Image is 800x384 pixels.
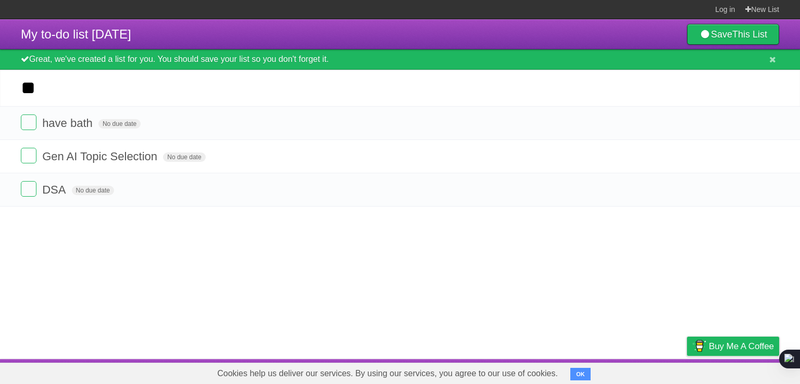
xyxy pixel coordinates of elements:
[673,362,701,381] a: Privacy
[714,362,779,381] a: Suggest a feature
[692,337,706,355] img: Buy me a coffee
[21,148,36,163] label: Done
[21,114,36,130] label: Done
[21,181,36,197] label: Done
[42,117,95,130] span: have bath
[163,152,205,162] span: No due date
[548,362,570,381] a: About
[687,24,779,45] a: SaveThis List
[638,362,661,381] a: Terms
[21,27,131,41] span: My to-do list [DATE]
[687,337,779,356] a: Buy me a coffee
[42,183,68,196] span: DSA
[42,150,160,163] span: Gen AI Topic Selection
[207,363,568,384] span: Cookies help us deliver our services. By using our services, you agree to our use of cookies.
[583,362,625,381] a: Developers
[732,29,767,40] b: This List
[72,186,114,195] span: No due date
[98,119,141,129] span: No due date
[570,368,591,380] button: OK
[709,337,774,355] span: Buy me a coffee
